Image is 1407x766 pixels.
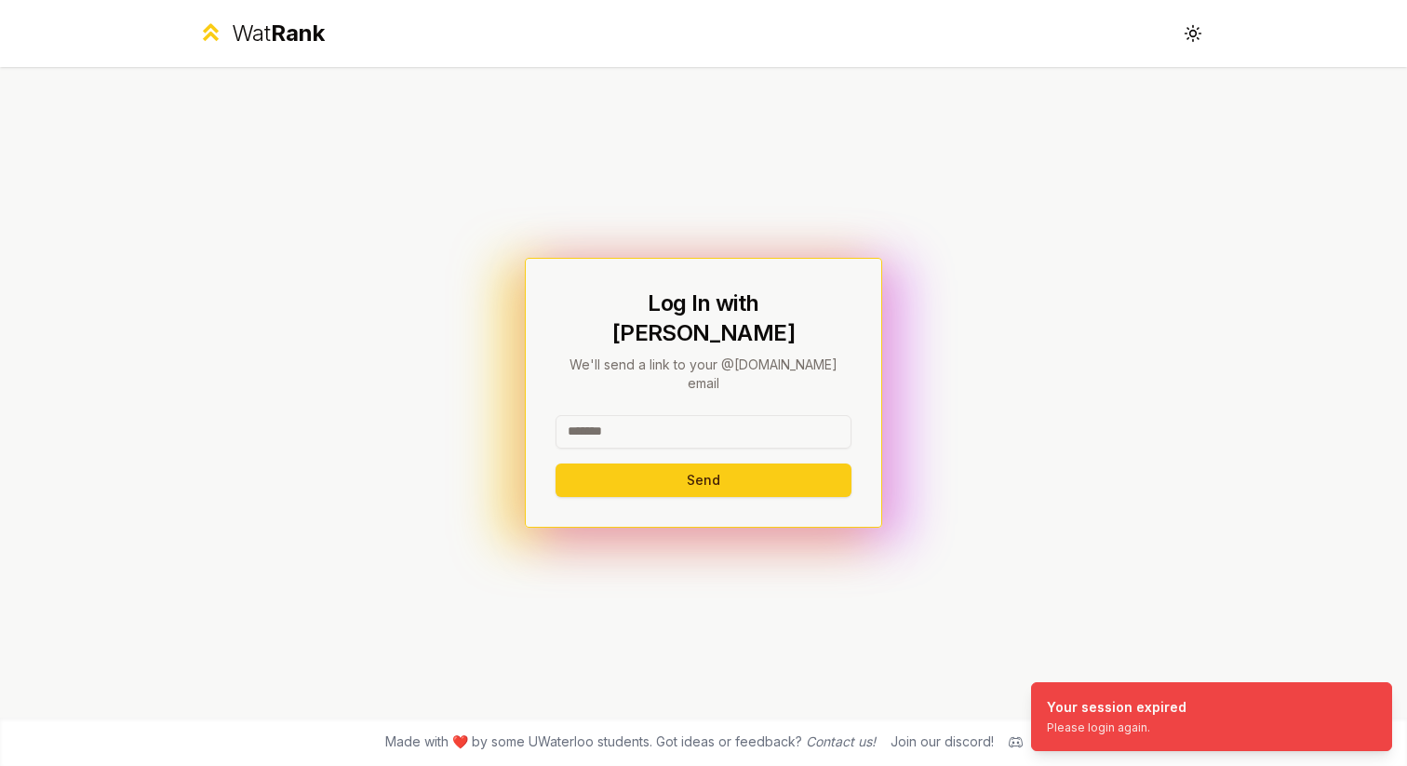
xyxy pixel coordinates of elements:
[1047,698,1186,717] div: Your session expired
[891,732,994,751] div: Join our discord!
[556,289,851,348] h1: Log In with [PERSON_NAME]
[556,356,851,393] p: We'll send a link to your @[DOMAIN_NAME] email
[232,19,325,48] div: Wat
[806,733,876,749] a: Contact us!
[556,464,851,497] button: Send
[385,732,876,751] span: Made with ❤️ by some UWaterloo students. Got ideas or feedback?
[271,20,325,47] span: Rank
[1047,720,1186,735] div: Please login again.
[197,19,325,48] a: WatRank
